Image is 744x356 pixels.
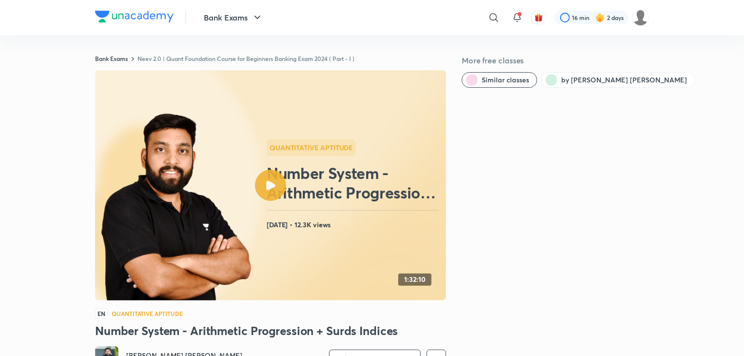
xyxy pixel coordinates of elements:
h4: 1:32:10 [404,276,426,284]
img: avatar [534,13,543,22]
span: by Arun Singh Rawat [561,75,687,85]
h3: Number System - Arithmetic Progression + Surds Indices [95,323,446,338]
h4: Quantitative Aptitude [112,311,183,316]
span: EN [95,308,108,319]
a: Company Logo [95,11,174,25]
button: Bank Exams [198,8,269,27]
button: Similar classes [462,72,537,88]
button: avatar [531,10,547,25]
span: Similar classes [482,75,529,85]
img: streak [595,13,605,22]
button: by Arun Singh Rawat [541,72,695,88]
h5: More free classes [462,55,649,66]
a: Bank Exams [95,55,128,62]
h2: Number System - Arithmetic Progression + Surds Indices [267,163,442,202]
a: Neev 2.0 | Quant Foundation Course for Beginners Banking Exam 2024 ( Part - I ) [137,55,354,62]
img: Asish Rudra [632,9,649,26]
h4: [DATE] • 12.3K views [267,218,442,231]
img: Company Logo [95,11,174,22]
